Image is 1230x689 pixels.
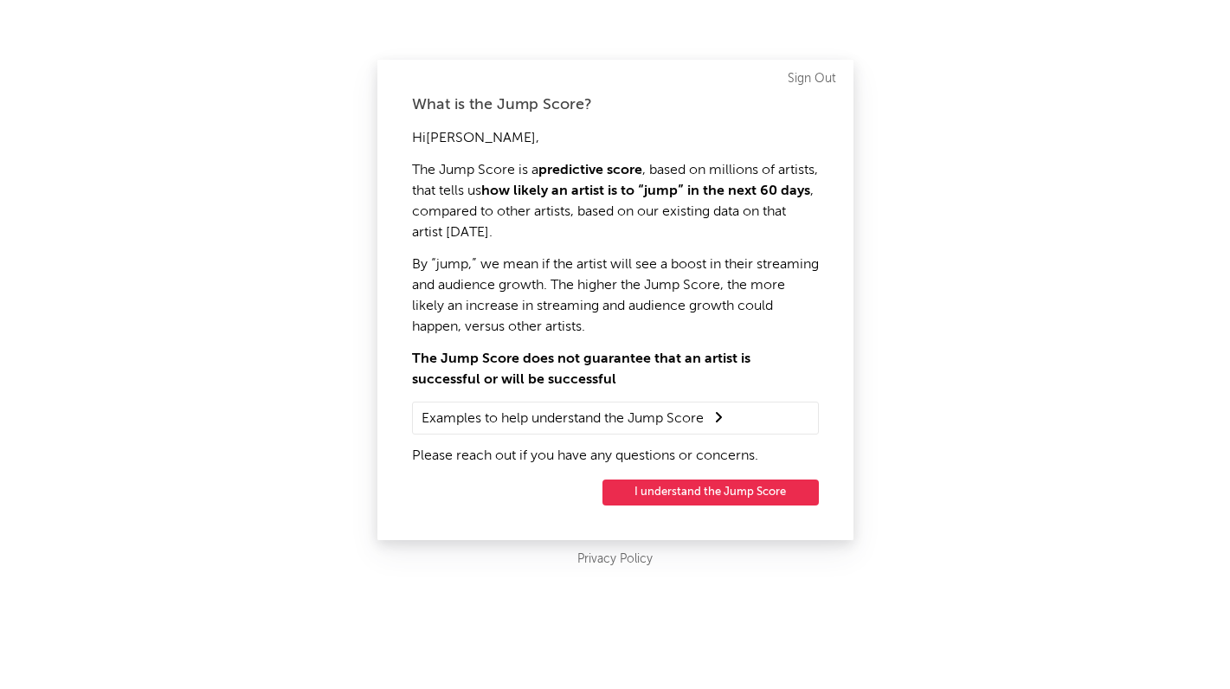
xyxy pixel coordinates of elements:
[538,164,642,177] strong: predictive score
[412,254,819,338] p: By “jump,” we mean if the artist will see a boost in their streaming and audience growth. The hig...
[602,480,819,505] button: I understand the Jump Score
[577,549,653,570] a: Privacy Policy
[422,407,809,429] summary: Examples to help understand the Jump Score
[481,184,810,198] strong: how likely an artist is to “jump” in the next 60 days
[412,128,819,149] p: Hi [PERSON_NAME] ,
[412,160,819,243] p: The Jump Score is a , based on millions of artists, that tells us , compared to other artists, ba...
[412,352,750,387] strong: The Jump Score does not guarantee that an artist is successful or will be successful
[412,446,819,467] p: Please reach out if you have any questions or concerns.
[788,68,836,89] a: Sign Out
[412,94,819,115] div: What is the Jump Score?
